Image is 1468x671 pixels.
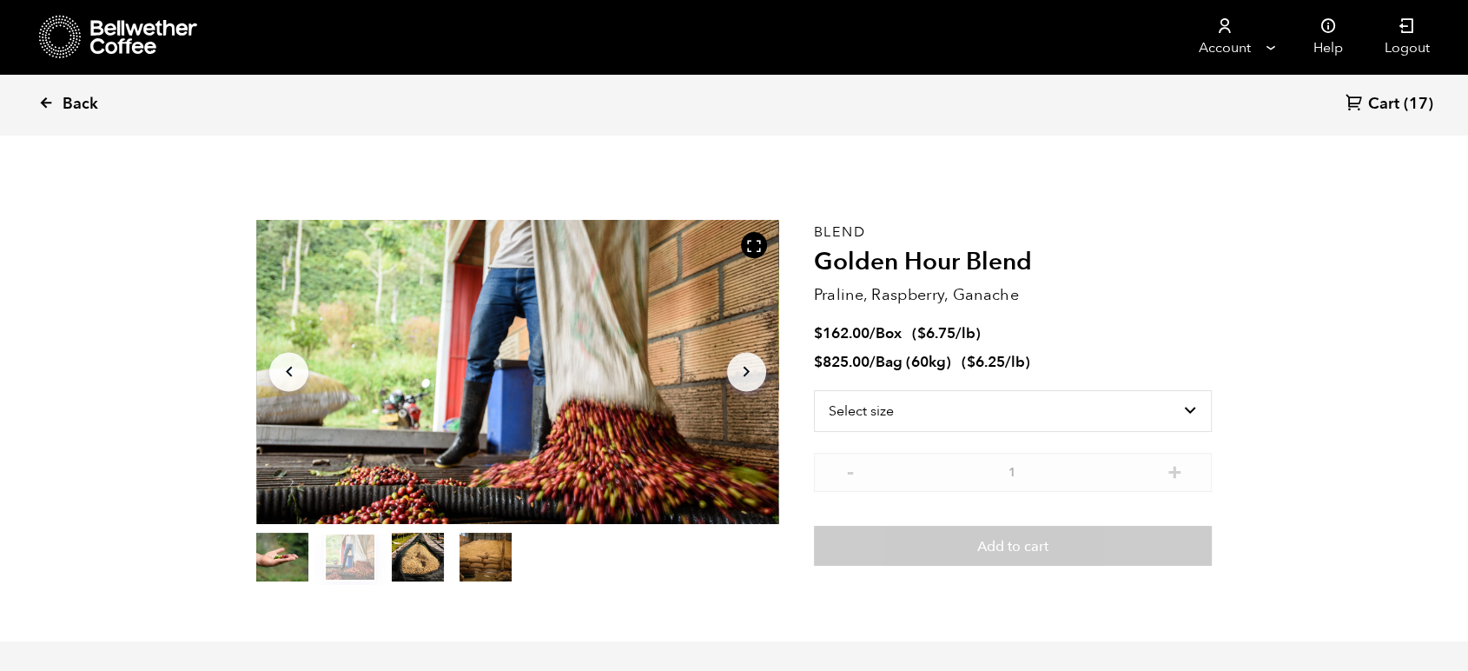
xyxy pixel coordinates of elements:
span: Back [63,94,98,115]
span: $ [814,323,823,343]
h2: Golden Hour Blend [814,248,1212,277]
span: /lb [1005,352,1025,372]
bdi: 6.25 [967,352,1005,372]
span: Bag (60kg) [876,352,951,372]
span: $ [814,352,823,372]
button: + [1164,462,1186,479]
bdi: 6.75 [917,323,956,343]
span: (17) [1404,94,1433,115]
span: ( ) [912,323,981,343]
bdi: 825.00 [814,352,870,372]
a: Cart (17) [1346,93,1433,116]
span: / [870,352,876,372]
button: Add to cart [814,526,1212,566]
span: $ [917,323,926,343]
span: Box [876,323,902,343]
span: / [870,323,876,343]
p: Praline, Raspberry, Ganache [814,283,1212,307]
span: /lb [956,323,975,343]
button: - [840,462,862,479]
span: ( ) [962,352,1030,372]
bdi: 162.00 [814,323,870,343]
span: Cart [1368,94,1399,115]
span: $ [967,352,975,372]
